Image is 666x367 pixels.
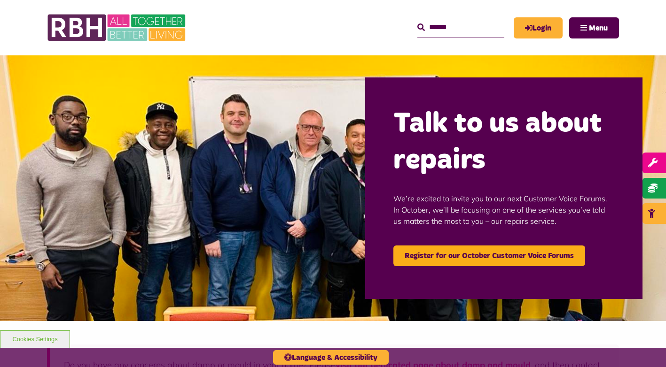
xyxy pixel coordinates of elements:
[273,350,389,365] button: Language & Accessibility
[624,325,666,367] iframe: Netcall Web Assistant for live chat
[393,245,585,266] a: Register for our October Customer Voice Forums
[569,17,619,38] button: Navigation
[393,106,614,179] h2: Talk to us about repairs
[514,17,563,38] a: MyRBH
[393,179,614,241] p: We’re excited to invite you to our next Customer Voice Forums. In October, we’ll be focusing on o...
[47,9,188,46] img: RBH
[589,24,608,32] span: Menu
